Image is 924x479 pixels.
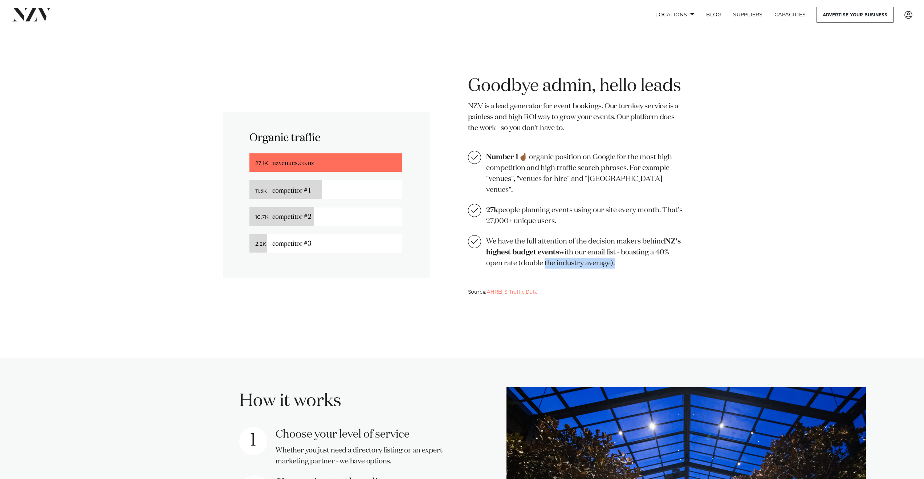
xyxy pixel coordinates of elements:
small: Source: [468,290,538,295]
a: Capacities [769,7,812,23]
li: ☝🏾 organic position on Google for the most high competition and high traffic search phrases. For ... [468,151,686,195]
strong: 27k [486,206,498,214]
strong: NZ's highest budget events [486,238,681,256]
li: people planning events using our site every month. That's 27,000+ unique users. [468,204,686,226]
p: NZV is a lead generator for event bookings. Our turnkey service is a painless and high ROI way to... [468,101,686,133]
h2: Goodbye admin, hello leads [468,75,686,97]
img: organic-traffic.svg [223,112,430,278]
h4: Choose your level of service [276,428,462,442]
a: SUPPLIERS [727,7,768,23]
a: Advertise your business [817,7,894,23]
img: nzv-logo.png [12,8,51,21]
h2: How it works [239,390,462,412]
a: BLOG [700,7,727,23]
strong: Number 1 [486,153,518,161]
a: Locations [650,7,700,23]
a: AHREFS Traffic Data [487,290,537,295]
li: We have the full attention of the decision makers behind with our email list - boasting a 40% ope... [468,235,686,269]
p: Whether you just need a directory listing or an expert marketing partner - we have options. [276,445,462,467]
